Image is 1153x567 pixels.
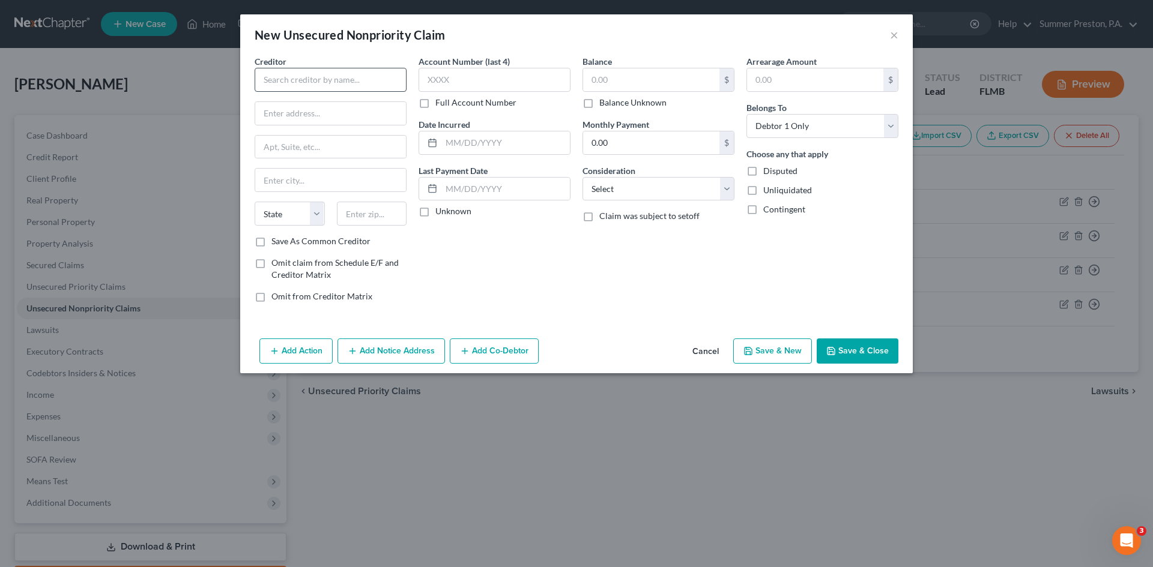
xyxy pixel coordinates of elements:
label: Balance [583,55,612,68]
div: New Unsecured Nonpriority Claim [255,26,445,43]
span: Claim was subject to setoff [599,211,700,221]
label: Monthly Payment [583,118,649,131]
button: Add Co-Debtor [450,338,539,364]
input: XXXX [419,68,570,92]
input: 0.00 [583,131,719,154]
div: $ [719,131,734,154]
label: Last Payment Date [419,164,488,177]
span: Contingent [763,204,805,214]
input: Search creditor by name... [255,68,407,92]
button: Add Action [259,338,333,364]
button: × [890,28,898,42]
button: Add Notice Address [337,338,445,364]
iframe: Intercom live chat [1112,526,1141,555]
div: $ [883,68,898,91]
input: Enter zip... [337,202,407,226]
span: Omit claim from Schedule E/F and Creditor Matrix [271,257,399,280]
label: Account Number (last 4) [419,55,510,68]
label: Save As Common Creditor [271,235,371,247]
button: Save & Close [817,338,898,364]
label: Full Account Number [435,97,516,109]
input: MM/DD/YYYY [441,131,570,154]
label: Arrearage Amount [746,55,817,68]
input: Enter city... [255,169,406,191]
label: Unknown [435,205,471,217]
input: MM/DD/YYYY [441,178,570,200]
span: Creditor [255,56,286,67]
label: Consideration [583,164,635,177]
div: $ [719,68,734,91]
span: Belongs To [746,103,787,113]
label: Date Incurred [419,118,470,131]
button: Cancel [683,340,728,364]
label: Choose any that apply [746,148,828,160]
input: Enter address... [255,102,406,125]
span: Unliquidated [763,185,812,195]
span: Omit from Creditor Matrix [271,291,372,301]
button: Save & New [733,338,812,364]
input: 0.00 [583,68,719,91]
input: Apt, Suite, etc... [255,136,406,158]
span: 3 [1137,526,1146,536]
label: Balance Unknown [599,97,667,109]
span: Disputed [763,166,797,176]
input: 0.00 [747,68,883,91]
